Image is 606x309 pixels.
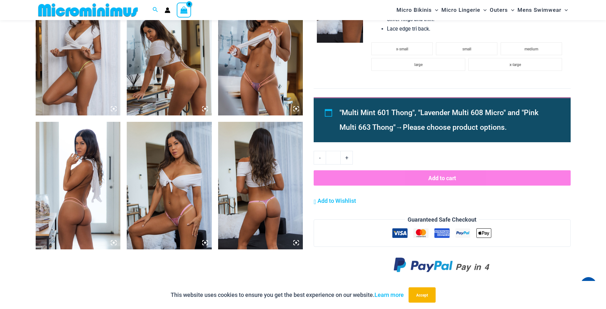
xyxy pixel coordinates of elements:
[394,1,571,19] nav: Site Navigation
[396,47,408,51] span: x-small
[468,58,562,71] li: x-large
[36,3,140,17] img: MM SHOP LOGO FLAT
[171,290,404,300] p: This website uses cookies to ensure you get the best experience on our website.
[480,2,487,18] span: Menu Toggle
[501,42,562,55] li: medium
[374,291,404,298] a: Learn more
[339,106,556,135] li: →
[218,122,303,249] img: Bow Lace Pink Multi 663 Thong
[314,170,570,186] button: Add to cart
[414,63,423,67] span: large
[516,2,569,18] a: Mens SwimwearMenu ToggleMenu Toggle
[440,2,488,18] a: Micro LingerieMenu ToggleMenu Toggle
[396,2,432,18] span: Micro Bikinis
[462,47,471,51] span: small
[339,108,538,132] span: "Multi Mint 601 Thong", "Lavender Multi 608 Micro" and "Pink Multi 663 Thong"
[317,197,356,204] span: Add to Wishlist
[314,196,356,206] a: Add to Wishlist
[510,63,521,67] span: x-large
[314,151,326,164] a: -
[177,3,191,17] a: View Shopping Cart, empty
[153,6,158,14] a: Search icon link
[508,2,514,18] span: Menu Toggle
[517,2,561,18] span: Mens Swimwear
[488,2,516,18] a: OutersMenu ToggleMenu Toggle
[127,122,212,249] img: Bow Lace Pink Multi 663 Thong
[490,2,508,18] span: Outers
[165,7,170,13] a: Account icon link
[371,58,465,71] li: large
[387,24,565,34] li: Lace edge tri back.
[524,47,538,51] span: medium
[395,2,440,18] a: Micro BikinisMenu ToggleMenu Toggle
[371,42,433,55] li: x-small
[409,287,436,303] button: Accept
[405,215,479,224] legend: Guaranteed Safe Checkout
[561,2,568,18] span: Menu Toggle
[403,123,507,132] span: Please choose product options.
[341,151,353,164] a: +
[432,2,438,18] span: Menu Toggle
[36,122,121,249] img: Bow Lace Lavender Multi 608 Micro Thong
[441,2,480,18] span: Micro Lingerie
[436,42,497,55] li: small
[326,151,341,164] input: Product quantity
